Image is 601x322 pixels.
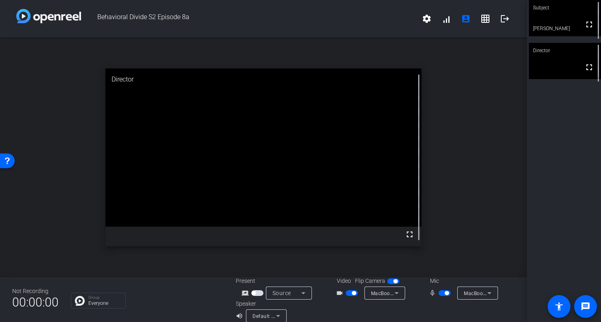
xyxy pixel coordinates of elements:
mat-icon: screen_share_outline [241,288,251,298]
span: Behavioral Divide S2 Episode 8a [81,9,417,29]
mat-icon: videocam_outline [336,288,346,298]
p: Group [88,296,121,300]
img: Chat Icon [75,296,85,306]
mat-icon: mic_none [429,288,439,298]
div: Speaker [236,300,285,308]
mat-icon: accessibility [554,302,564,311]
mat-icon: message [581,302,590,311]
button: signal_cellular_alt [436,9,456,29]
div: Director [529,43,601,58]
span: Source [272,290,291,296]
p: Everyone [88,301,121,306]
mat-icon: settings [422,14,432,24]
div: Director [105,68,421,90]
mat-icon: fullscreen [584,62,594,72]
div: Not Recording [12,287,59,296]
mat-icon: fullscreen [405,229,415,239]
mat-icon: volume_up [236,311,246,321]
mat-icon: account_box [461,14,471,24]
mat-icon: fullscreen [584,20,594,29]
div: Mic [422,277,503,285]
span: Default - MacBook Pro Speakers (Built-in) [252,313,351,319]
span: Flip Camera [355,277,385,285]
mat-icon: logout [500,14,510,24]
div: Present [236,277,317,285]
span: MacBook Pro Camera (0000:0001) [371,290,454,296]
img: white-gradient.svg [16,9,81,23]
span: MacBook Pro Microphone (Built-in) [464,290,547,296]
span: Video [337,277,351,285]
span: 00:00:00 [12,292,59,312]
mat-icon: grid_on [480,14,490,24]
